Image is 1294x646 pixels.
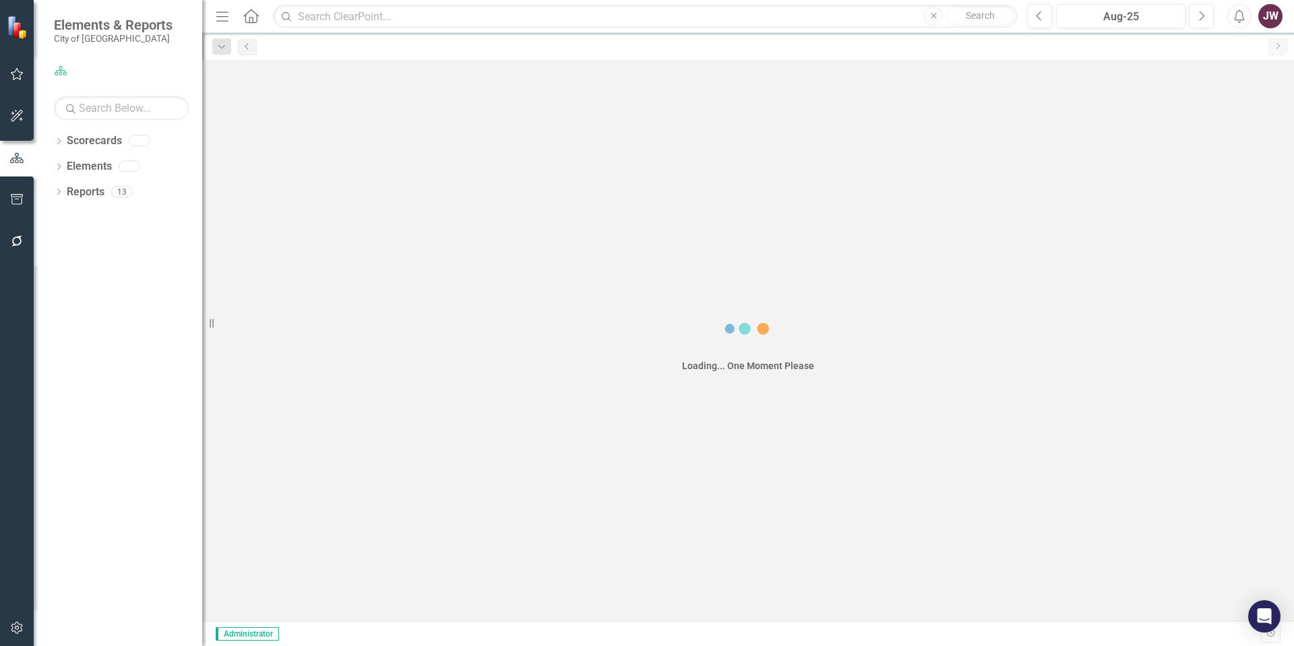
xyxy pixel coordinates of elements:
a: Reports [67,185,104,200]
div: Loading... One Moment Please [682,359,814,373]
div: 13 [111,186,133,197]
a: Elements [67,159,112,174]
button: Search [946,7,1014,26]
span: Elements & Reports [54,17,173,33]
a: Scorecards [67,133,122,149]
button: Aug-25 [1056,4,1185,28]
img: ClearPoint Strategy [7,15,30,39]
div: Open Intercom Messenger [1248,600,1281,633]
button: JW [1258,4,1283,28]
div: Aug-25 [1061,9,1181,25]
input: Search ClearPoint... [273,5,1017,28]
span: Search [966,10,995,21]
input: Search Below... [54,96,189,120]
span: Administrator [216,627,279,641]
small: City of [GEOGRAPHIC_DATA] [54,33,173,44]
